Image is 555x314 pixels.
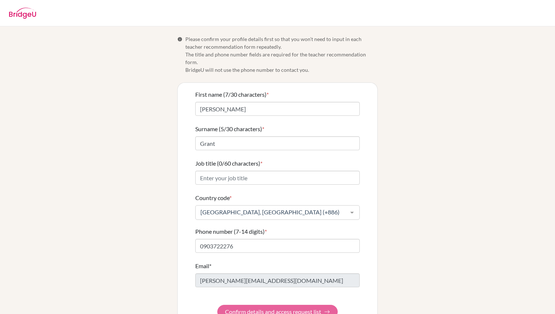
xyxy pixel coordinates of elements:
span: Please confirm your profile details first so that you won’t need to input in each teacher recomme... [185,35,378,74]
input: Enter your first name [195,102,360,116]
input: Enter your number [195,239,360,253]
span: [GEOGRAPHIC_DATA], [GEOGRAPHIC_DATA] (+886) [199,208,345,216]
label: Country code [195,193,232,202]
input: Enter your job title [195,171,360,185]
label: Email* [195,262,211,270]
label: First name (7/30 characters) [195,90,269,99]
label: Surname (5/30 characters) [195,125,264,133]
input: Enter your surname [195,136,360,150]
span: Info [177,37,182,42]
label: Phone number (7-14 digits) [195,227,267,236]
img: BridgeU logo [9,8,36,19]
label: Job title (0/60 characters) [195,159,262,168]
